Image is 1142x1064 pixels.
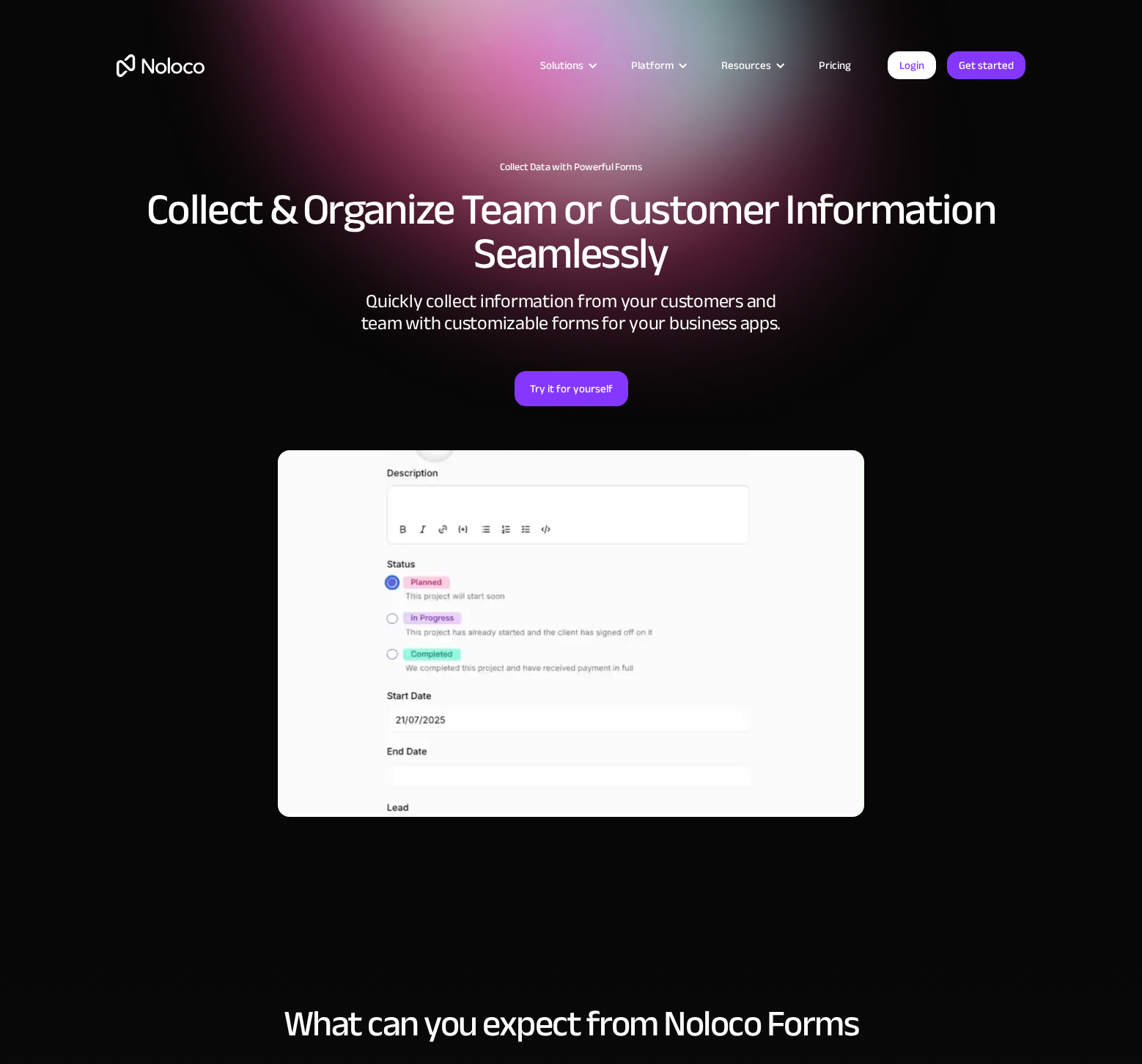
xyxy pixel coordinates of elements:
h1: Collect Data with Powerful Forms [117,161,1025,173]
div: Platform [613,56,703,75]
a: Try it for yourself [515,371,628,406]
div: Resources [721,56,771,75]
div: Quickly collect information from your customers and team with customizable forms for your busines... [351,290,791,334]
h2: Collect & Organize Team or Customer Information Seamlessly [117,188,1025,276]
a: Get started [947,51,1025,79]
div: Resources [703,56,800,75]
a: Pricing [800,56,869,75]
div: Solutions [522,56,613,75]
a: home [117,54,205,77]
div: Solutions [540,56,583,75]
a: Login [888,51,936,79]
div: Platform [631,56,674,75]
h2: What can you expect from Noloco Forms [117,1004,1025,1043]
